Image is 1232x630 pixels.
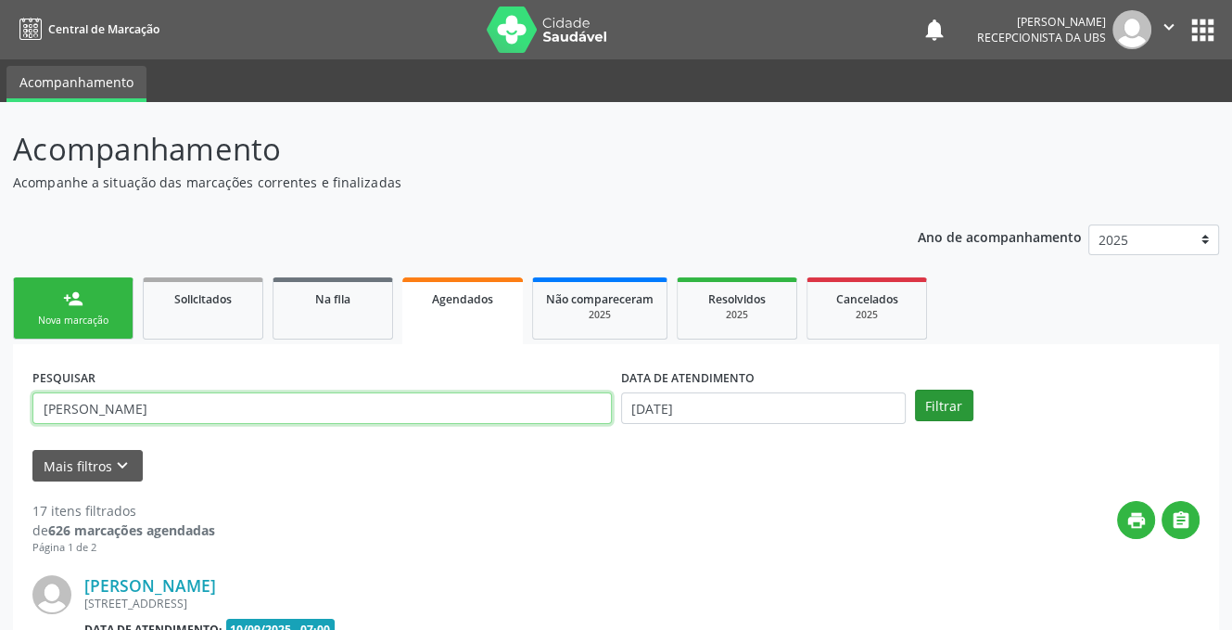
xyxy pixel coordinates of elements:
strong: 626 marcações agendadas [48,521,215,539]
div: person_add [63,289,83,309]
button: print [1117,501,1155,539]
i: keyboard_arrow_down [112,456,133,476]
span: Solicitados [174,291,232,307]
span: Na fila [315,291,350,307]
button:  [1162,501,1200,539]
button:  [1151,10,1187,49]
i:  [1171,510,1191,531]
button: notifications [921,17,947,43]
a: Central de Marcação [13,14,159,45]
button: Mais filtroskeyboard_arrow_down [32,450,143,482]
p: Acompanhe a situação das marcações correntes e finalizadas [13,173,857,192]
p: Acompanhamento [13,126,857,173]
span: Cancelados [836,291,898,307]
span: Resolvidos [708,291,766,307]
div: 2025 [691,308,783,322]
img: img [1112,10,1151,49]
div: [STREET_ADDRESS] [84,596,921,611]
input: Selecione um intervalo [621,392,906,424]
input: Nome, CNS [32,392,612,424]
span: Agendados [432,291,493,307]
div: 2025 [546,308,654,322]
div: 17 itens filtrados [32,501,215,521]
div: Página 1 de 2 [32,540,215,556]
div: [PERSON_NAME] [977,14,1106,30]
span: Central de Marcação [48,21,159,37]
div: de [32,521,215,540]
button: apps [1187,14,1219,46]
label: DATA DE ATENDIMENTO [621,364,755,392]
p: Ano de acompanhamento [918,225,1082,248]
div: Nova marcação [27,314,120,328]
i:  [1159,17,1179,37]
a: [PERSON_NAME] [84,575,216,596]
div: 2025 [820,308,913,322]
a: Acompanhamento [6,66,146,102]
i: print [1126,510,1147,531]
button: Filtrar [915,390,973,421]
span: Não compareceram [546,291,654,307]
span: Recepcionista da UBS [977,30,1106,45]
label: PESQUISAR [32,364,95,392]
